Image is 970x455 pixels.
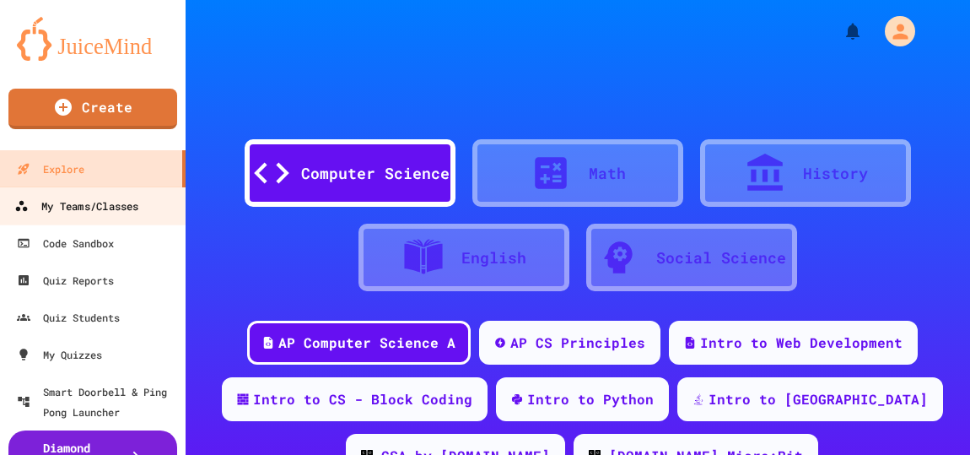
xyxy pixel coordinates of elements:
[8,89,177,129] a: Create
[700,333,903,353] div: Intro to Web Development
[17,159,84,179] div: Explore
[656,246,786,269] div: Social Science
[510,333,645,353] div: AP CS Principles
[867,12,919,51] div: My Account
[14,196,138,217] div: My Teams/Classes
[17,382,179,422] div: Smart Doorbell & Ping Pong Launcher
[301,162,450,185] div: Computer Science
[278,333,455,353] div: AP Computer Science A
[811,17,867,46] div: My Notifications
[253,389,472,409] div: Intro to CS - Block Coding
[17,233,114,253] div: Code Sandbox
[17,17,169,61] img: logo-orange.svg
[527,389,654,409] div: Intro to Python
[709,389,928,409] div: Intro to [GEOGRAPHIC_DATA]
[803,162,868,185] div: History
[589,162,626,185] div: Math
[17,344,102,365] div: My Quizzes
[17,307,120,328] div: Quiz Students
[461,246,526,269] div: English
[17,270,114,290] div: Quiz Reports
